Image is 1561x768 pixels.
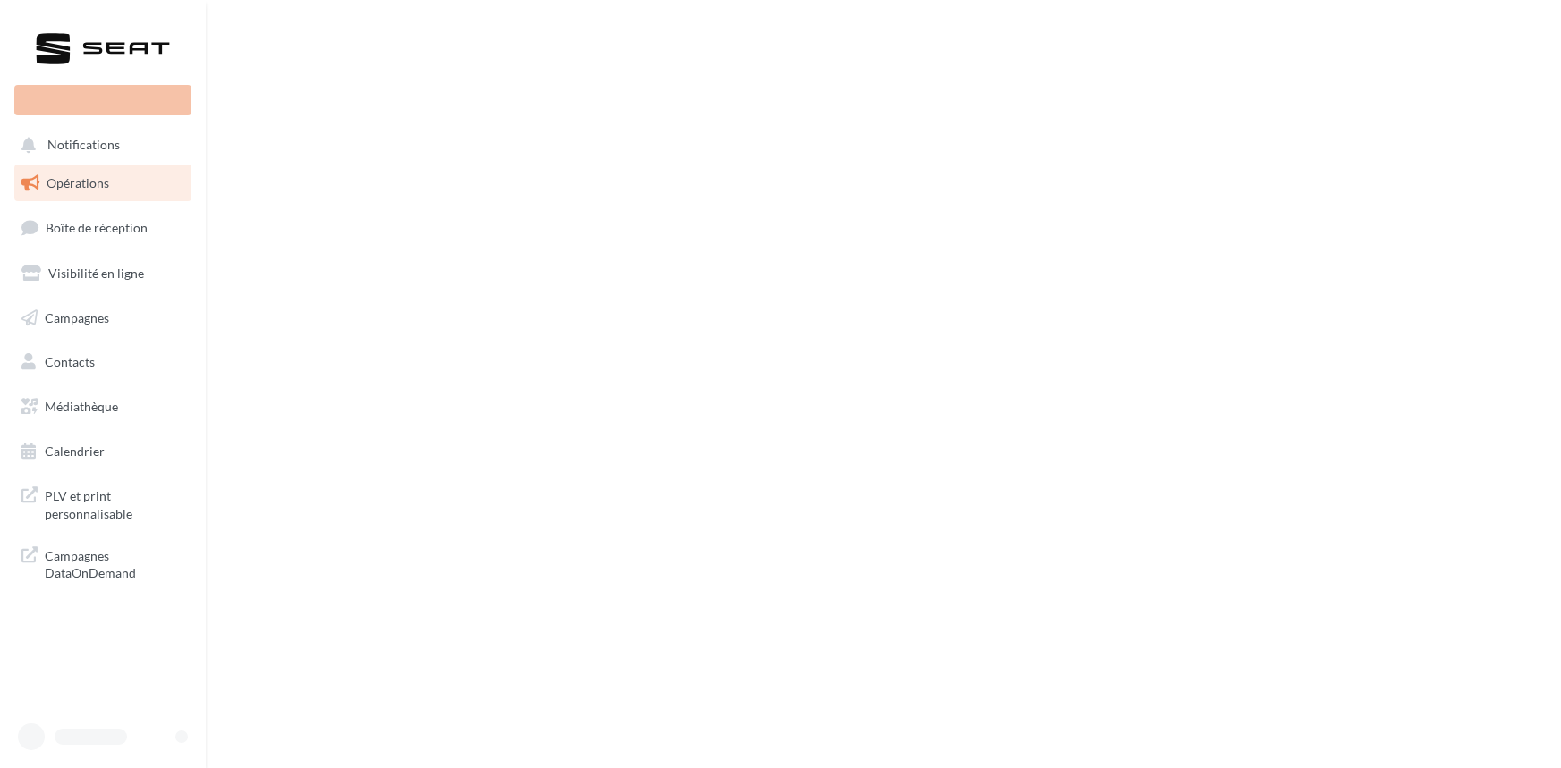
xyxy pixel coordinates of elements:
a: Campagnes [11,300,195,337]
span: PLV et print personnalisable [45,484,184,522]
span: Calendrier [45,443,105,459]
span: Contacts [45,354,95,369]
span: Notifications [47,138,120,153]
span: Boîte de réception [46,220,148,235]
span: Campagnes [45,309,109,325]
a: Boîte de réception [11,208,195,247]
span: Visibilité en ligne [48,266,144,281]
a: Médiathèque [11,388,195,426]
div: Nouvelle campagne [14,85,191,115]
span: Campagnes DataOnDemand [45,544,184,582]
span: Opérations [47,175,109,190]
a: Contacts [11,343,195,381]
a: Campagnes DataOnDemand [11,536,195,589]
span: Médiathèque [45,399,118,414]
a: Visibilité en ligne [11,255,195,292]
a: Opérations [11,165,195,202]
a: PLV et print personnalisable [11,477,195,529]
a: Calendrier [11,433,195,470]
